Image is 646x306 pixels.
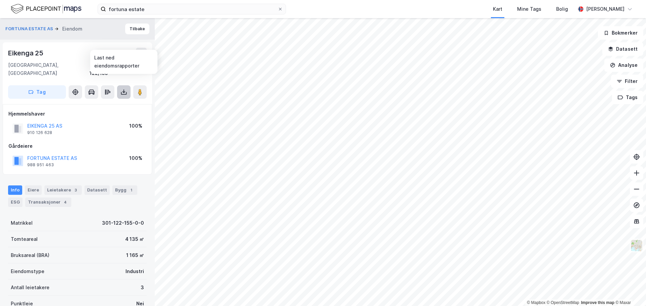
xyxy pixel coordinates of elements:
[141,283,144,292] div: 3
[129,122,142,130] div: 100%
[11,235,38,243] div: Tomteareal
[556,5,568,13] div: Bolig
[602,42,643,56] button: Datasett
[8,185,22,195] div: Info
[8,85,66,99] button: Tag
[8,142,146,150] div: Gårdeiere
[126,251,144,259] div: 1 165 ㎡
[62,199,69,206] div: 4
[11,219,33,227] div: Matrikkel
[8,110,146,118] div: Hjemmelshaver
[106,4,278,14] input: Søk på adresse, matrikkel, gårdeiere, leietakere eller personer
[25,185,42,195] div: Eiere
[581,300,614,305] a: Improve this map
[5,26,55,32] button: FORTUNA ESTATE AS
[11,3,81,15] img: logo.f888ab2527a4732fd821a326f86c7f29.svg
[125,267,144,275] div: Industri
[44,185,82,195] div: Leietakere
[612,91,643,104] button: Tags
[125,235,144,243] div: 4 135 ㎡
[129,154,142,162] div: 100%
[25,198,71,207] div: Transaksjoner
[89,61,147,77] div: [GEOGRAPHIC_DATA], 122/155
[612,274,646,306] iframe: Chat Widget
[125,24,149,34] button: Tilbake
[611,75,643,88] button: Filter
[11,283,49,292] div: Antall leietakere
[27,162,54,168] div: 988 951 463
[128,187,135,193] div: 1
[547,300,579,305] a: OpenStreetMap
[102,219,144,227] div: 301-122-155-0-0
[27,130,52,135] div: 910 126 628
[84,185,110,195] div: Datasett
[586,5,624,13] div: [PERSON_NAME]
[493,5,502,13] div: Kart
[8,61,89,77] div: [GEOGRAPHIC_DATA], [GEOGRAPHIC_DATA]
[612,274,646,306] div: Kontrollprogram for chat
[112,185,137,195] div: Bygg
[8,48,45,58] div: Eikenga 25
[11,267,44,275] div: Eiendomstype
[8,198,23,207] div: ESG
[62,25,82,33] div: Eiendom
[527,300,545,305] a: Mapbox
[630,239,643,252] img: Z
[72,187,79,193] div: 3
[598,26,643,40] button: Bokmerker
[11,251,49,259] div: Bruksareal (BRA)
[517,5,541,13] div: Mine Tags
[604,58,643,72] button: Analyse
